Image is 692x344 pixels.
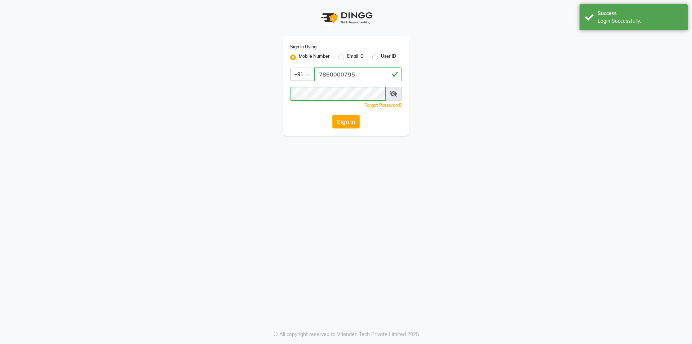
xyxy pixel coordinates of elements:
div: Login Successfully. [598,17,682,25]
label: Email ID [347,53,364,62]
button: Sign In [332,115,360,129]
label: User ID [381,53,396,62]
input: Username [314,68,402,81]
label: Sign In Using: [290,44,318,50]
img: logo1.svg [317,7,375,29]
div: Success [598,10,682,17]
input: Username [290,87,386,101]
a: Forgot Password? [364,103,402,108]
label: Mobile Number [299,53,330,62]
